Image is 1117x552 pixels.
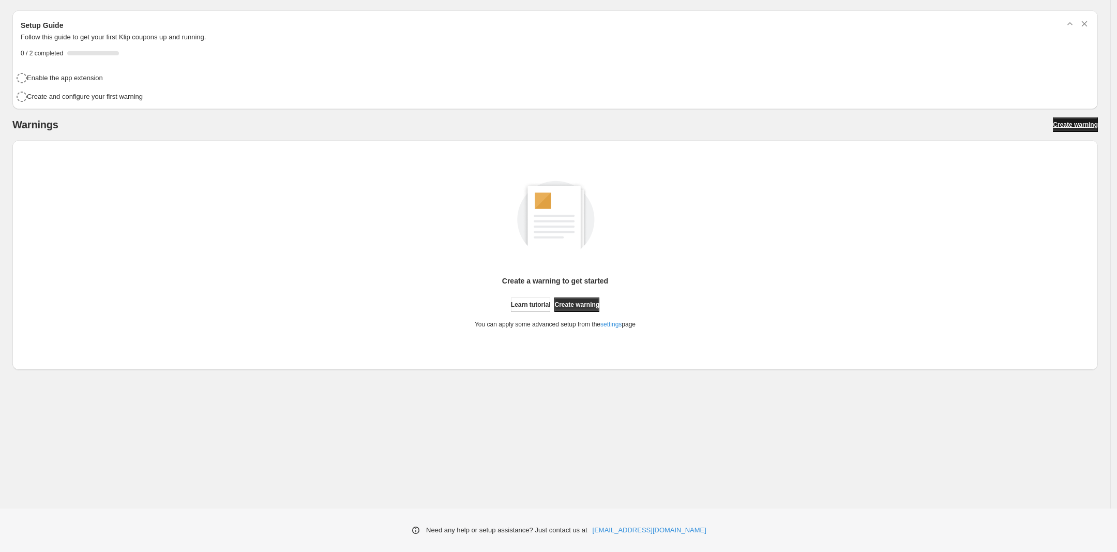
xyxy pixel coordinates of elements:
h3: Setup Guide [21,20,63,31]
p: You can apply some advanced setup from the page [475,320,636,329]
h2: Warnings [12,118,58,131]
a: [EMAIL_ADDRESS][DOMAIN_NAME] [593,525,706,535]
a: settings [600,321,622,328]
h4: Enable the app extension [27,73,103,83]
h4: Create and configure your first warning [27,92,143,102]
span: Learn tutorial [511,301,551,309]
span: Create warning [554,301,599,309]
a: Create warning [1053,117,1098,132]
a: Learn tutorial [511,297,551,312]
span: Create warning [1053,121,1098,129]
p: Create a warning to get started [502,276,608,286]
p: Follow this guide to get your first Klip coupons up and running. [21,32,1090,42]
span: 0 / 2 completed [21,49,63,57]
a: Create warning [554,297,599,312]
